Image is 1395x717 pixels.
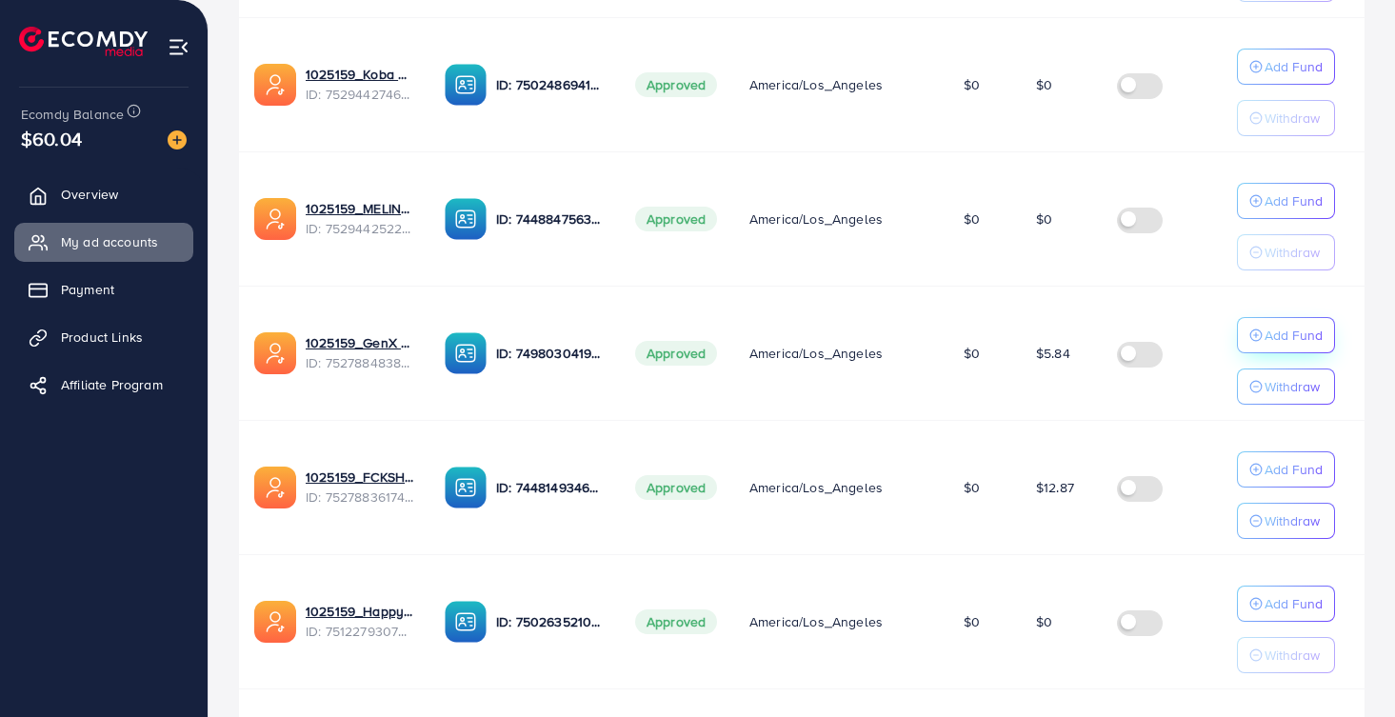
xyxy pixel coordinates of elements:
a: 1025159_GenX and millennials_1752722279617 [306,333,414,352]
p: Withdraw [1265,644,1320,667]
span: America/Los_Angeles [749,209,883,229]
span: Affiliate Program [61,375,163,394]
span: ID: 7512279307088297991 [306,622,414,641]
iframe: Chat [1314,631,1381,703]
img: ic-ads-acc.e4c84228.svg [254,64,296,106]
p: Withdraw [1265,375,1320,398]
span: ID: 7529442522570162177 [306,219,414,238]
img: ic-ads-acc.e4c84228.svg [254,198,296,240]
p: ID: 7502635210299981825 [496,610,605,633]
span: ID: 7529442746999062529 [306,85,414,104]
span: $0 [1036,612,1052,631]
button: Withdraw [1237,503,1335,539]
button: Add Fund [1237,49,1335,85]
span: America/Los_Angeles [749,612,883,631]
span: $60.04 [21,125,82,152]
span: Approved [635,341,717,366]
span: $0 [964,612,980,631]
span: Ecomdy Balance [21,105,124,124]
p: ID: 7498030419611435016 [496,342,605,365]
p: ID: 7448149346291400721 [496,476,605,499]
span: Approved [635,72,717,97]
p: Add Fund [1265,324,1323,347]
a: Overview [14,175,193,213]
span: $0 [1036,209,1052,229]
span: $12.87 [1036,478,1074,497]
div: <span class='underline'>1025159_MELINDA BRANDA THOMAS STORE_1753084957674</span></br>752944252257... [306,199,414,238]
a: 1025159_MELINDA [PERSON_NAME] STORE_1753084957674 [306,199,414,218]
a: Payment [14,270,193,309]
span: Approved [635,475,717,500]
img: ic-ba-acc.ded83a64.svg [445,332,487,374]
div: <span class='underline'>1025159_GenX and millennials_1752722279617</span></br>7527884838796623889 [306,333,414,372]
p: Withdraw [1265,509,1320,532]
p: Add Fund [1265,592,1323,615]
span: $0 [1036,75,1052,94]
span: America/Los_Angeles [749,478,883,497]
img: ic-ba-acc.ded83a64.svg [445,601,487,643]
a: 1025159_Koba Sound & Pages_1753085006590 [306,65,414,84]
button: Withdraw [1237,368,1335,405]
span: $0 [964,478,980,497]
a: Product Links [14,318,193,356]
button: Add Fund [1237,183,1335,219]
img: ic-ads-acc.e4c84228.svg [254,467,296,508]
button: Withdraw [1237,100,1335,136]
span: Approved [635,609,717,634]
span: America/Los_Angeles [749,75,883,94]
img: image [168,130,187,149]
button: Add Fund [1237,451,1335,488]
p: ID: 7448847563979243537 [496,208,605,230]
a: 1025159_Happy Cooking Hub_1749089120995 [306,602,414,621]
img: ic-ba-acc.ded83a64.svg [445,198,487,240]
span: Overview [61,185,118,204]
span: ID: 7527884838796623889 [306,353,414,372]
img: ic-ads-acc.e4c84228.svg [254,601,296,643]
p: Add Fund [1265,189,1323,212]
span: Product Links [61,328,143,347]
p: Withdraw [1265,241,1320,264]
span: My ad accounts [61,232,158,251]
button: Withdraw [1237,637,1335,673]
a: 1025159_FCKSHIRT123_1752722003939 [306,468,414,487]
button: Add Fund [1237,586,1335,622]
p: Withdraw [1265,107,1320,129]
img: ic-ba-acc.ded83a64.svg [445,64,487,106]
img: logo [19,27,148,56]
span: Approved [635,207,717,231]
div: <span class='underline'>1025159_Happy Cooking Hub_1749089120995</span></br>7512279307088297991 [306,602,414,641]
img: menu [168,36,189,58]
span: $0 [964,344,980,363]
span: ID: 7527883617448853520 [306,488,414,507]
span: $0 [964,75,980,94]
span: America/Los_Angeles [749,344,883,363]
p: Add Fund [1265,55,1323,78]
p: ID: 7502486941678829576 [496,73,605,96]
button: Withdraw [1237,234,1335,270]
span: $5.84 [1036,344,1070,363]
p: Add Fund [1265,458,1323,481]
button: Add Fund [1237,317,1335,353]
img: ic-ba-acc.ded83a64.svg [445,467,487,508]
div: <span class='underline'>1025159_FCKSHIRT123_1752722003939</span></br>7527883617448853520 [306,468,414,507]
a: My ad accounts [14,223,193,261]
img: ic-ads-acc.e4c84228.svg [254,332,296,374]
a: Affiliate Program [14,366,193,404]
div: <span class='underline'>1025159_Koba Sound & Pages_1753085006590</span></br>7529442746999062529 [306,65,414,104]
span: $0 [964,209,980,229]
span: Payment [61,280,114,299]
